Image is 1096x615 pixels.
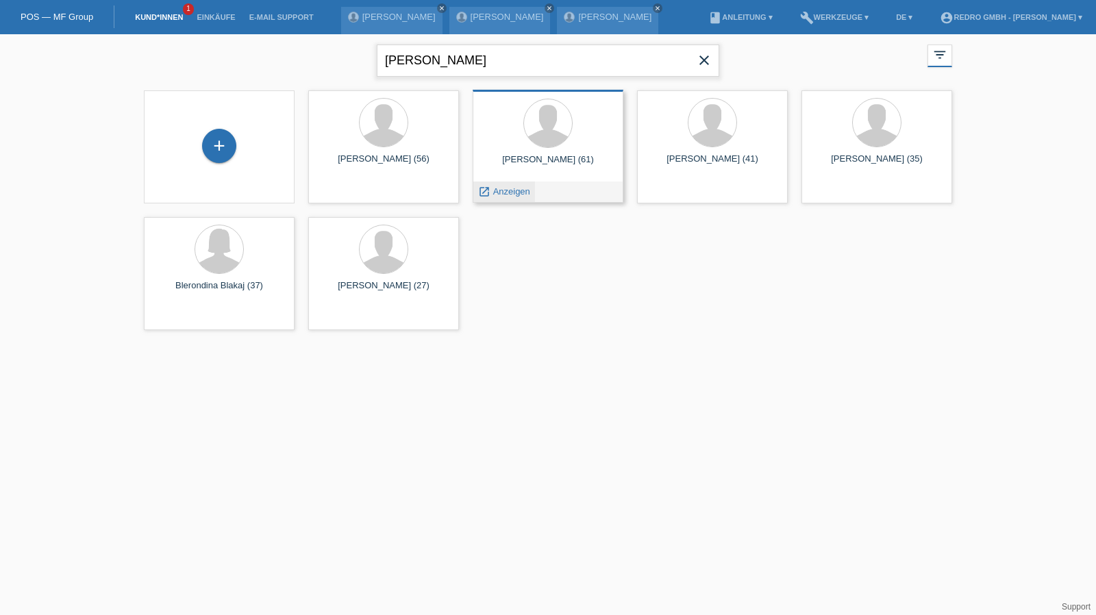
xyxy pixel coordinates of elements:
[437,3,447,13] a: close
[546,5,553,12] i: close
[932,47,947,62] i: filter_list
[183,3,194,15] span: 1
[471,12,544,22] a: [PERSON_NAME]
[478,186,530,197] a: launch Anzeigen
[155,280,284,302] div: Blerondina Blakaj (37)
[190,13,242,21] a: Einkäufe
[362,12,436,22] a: [PERSON_NAME]
[800,11,814,25] i: build
[940,11,954,25] i: account_circle
[648,153,777,175] div: [PERSON_NAME] (41)
[319,153,448,175] div: [PERSON_NAME] (56)
[545,3,554,13] a: close
[708,11,722,25] i: book
[377,45,719,77] input: Suche...
[21,12,93,22] a: POS — MF Group
[319,280,448,302] div: [PERSON_NAME] (27)
[478,186,490,198] i: launch
[654,5,661,12] i: close
[933,13,1089,21] a: account_circleRedro GmbH - [PERSON_NAME] ▾
[696,52,712,68] i: close
[812,153,941,175] div: [PERSON_NAME] (35)
[242,13,321,21] a: E-Mail Support
[128,13,190,21] a: Kund*innen
[438,5,445,12] i: close
[578,12,651,22] a: [PERSON_NAME]
[889,13,919,21] a: DE ▾
[793,13,876,21] a: buildWerkzeuge ▾
[701,13,779,21] a: bookAnleitung ▾
[1062,602,1091,612] a: Support
[203,134,236,158] div: Kund*in hinzufügen
[493,186,530,197] span: Anzeigen
[484,154,612,176] div: [PERSON_NAME] (61)
[653,3,662,13] a: close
